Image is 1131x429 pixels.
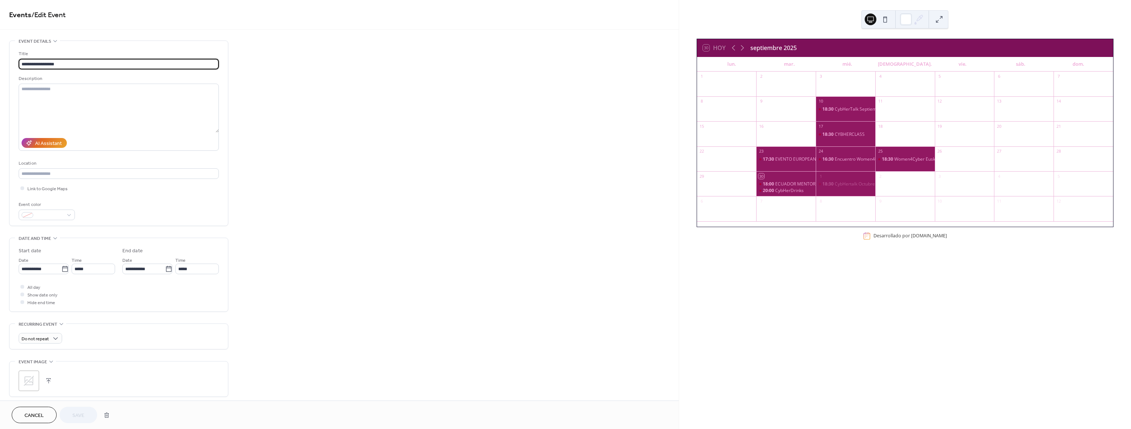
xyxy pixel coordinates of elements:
[877,149,883,154] div: 25
[877,173,883,179] div: 2
[934,57,991,72] div: vie.
[699,198,705,204] div: 6
[27,299,55,307] span: Hide end time
[699,99,705,104] div: 8
[19,50,217,58] div: Title
[1056,198,1061,204] div: 12
[19,257,28,264] span: Date
[937,74,942,79] div: 5
[699,173,705,179] div: 29
[835,181,875,187] div: CybHertalk Octubre
[876,57,934,72] div: [DEMOGRAPHIC_DATA].
[758,74,764,79] div: 2
[937,123,942,129] div: 19
[835,131,865,138] div: CYBHERCLASS
[761,57,818,72] div: mar.
[835,106,1075,112] div: CybHerTalk Septiembre "Innovación y Protección: Estrategias de Vanguardia para el Éxito en Ventas...
[19,38,51,45] span: Event details
[756,156,816,162] div: EVENTO EUROPEAN CISO - MESA REDONDA: When CISOs meet Boards, are we talking the same language?
[1056,149,1061,154] div: 28
[22,335,49,343] span: Do not repeat
[1056,123,1061,129] div: 21
[19,75,217,83] div: Description
[992,57,1050,72] div: sáb.
[758,123,764,129] div: 16
[996,198,1002,204] div: 11
[35,140,62,148] div: AI Assistant
[996,123,1002,129] div: 20
[1056,173,1061,179] div: 5
[19,321,57,328] span: Recurring event
[19,235,51,242] span: Date and time
[19,201,73,208] div: Event color
[818,149,823,154] div: 24
[818,173,823,179] div: 1
[72,257,82,264] span: Time
[816,131,875,138] div: CYBHERCLASS
[1056,99,1061,104] div: 14
[937,149,942,154] div: 26
[818,123,823,129] div: 17
[699,149,705,154] div: 22
[763,188,775,194] span: 20:00
[756,181,816,187] div: ECUADOR MENTORING
[12,407,57,423] button: Cancel
[19,160,217,167] div: Location
[1056,74,1061,79] div: 7
[122,247,143,255] div: End date
[996,149,1002,154] div: 27
[758,99,764,104] div: 9
[816,181,875,187] div: CybHertalk Octubre
[937,198,942,204] div: 10
[937,173,942,179] div: 3
[818,74,823,79] div: 3
[763,181,775,187] span: 18:00
[937,99,942,104] div: 12
[911,233,947,239] a: [DOMAIN_NAME]
[996,99,1002,104] div: 13
[775,188,804,194] div: CybHerDrinks
[996,173,1002,179] div: 4
[122,257,132,264] span: Date
[27,284,40,291] span: All day
[31,8,66,22] span: / Edit Event
[22,138,67,148] button: AI Assistant
[19,358,47,366] span: Event image
[822,156,835,162] span: 16:30
[775,181,823,187] div: ECUADOR MENTORING
[875,156,935,162] div: Women4Cyber Euskadi: Breaking Barriers, Building Cyber Resilience
[1050,57,1107,72] div: dom.
[873,233,947,239] div: Desarrollado por
[775,156,992,162] div: EVENTO EUROPEAN CISO - MESA REDONDA: When CISOs meet Boards, are we talking the same language?
[818,99,823,104] div: 10
[763,156,775,162] span: 17:30
[877,74,883,79] div: 4
[818,57,876,72] div: mié.
[882,156,894,162] span: 18:30
[877,99,883,104] div: 11
[27,291,57,299] span: Show date only
[756,188,816,194] div: CybHerDrinks
[996,74,1002,79] div: 6
[894,156,1033,162] div: Women4Cyber Euskadi: Breaking Barriers, Building Cyber Resilience
[175,257,186,264] span: Time
[699,123,705,129] div: 15
[9,8,31,22] a: Events
[877,198,883,204] div: 9
[19,371,39,391] div: ;
[816,106,875,112] div: CybHerTalk Septiembre "Innovación y Protección: Estrategias de Vanguardia para el Éxito en Ventas...
[822,131,835,138] span: 18:30
[27,185,68,193] span: Link to Google Maps
[877,123,883,129] div: 18
[24,412,44,420] span: Cancel
[758,198,764,204] div: 7
[822,181,835,187] span: 18:30
[758,149,764,154] div: 23
[816,156,875,162] div: Encuentro Women4Cyber Startup School: "Innovación y emprendimiento en ciberseguridad"
[758,173,764,179] div: 30
[19,247,41,255] div: Start date
[835,156,1022,162] div: Encuentro Women4Cyber Startup School: "Innovación y emprendimiento en ciberseguridad"
[750,43,797,52] div: septiembre 2025
[703,57,761,72] div: lun.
